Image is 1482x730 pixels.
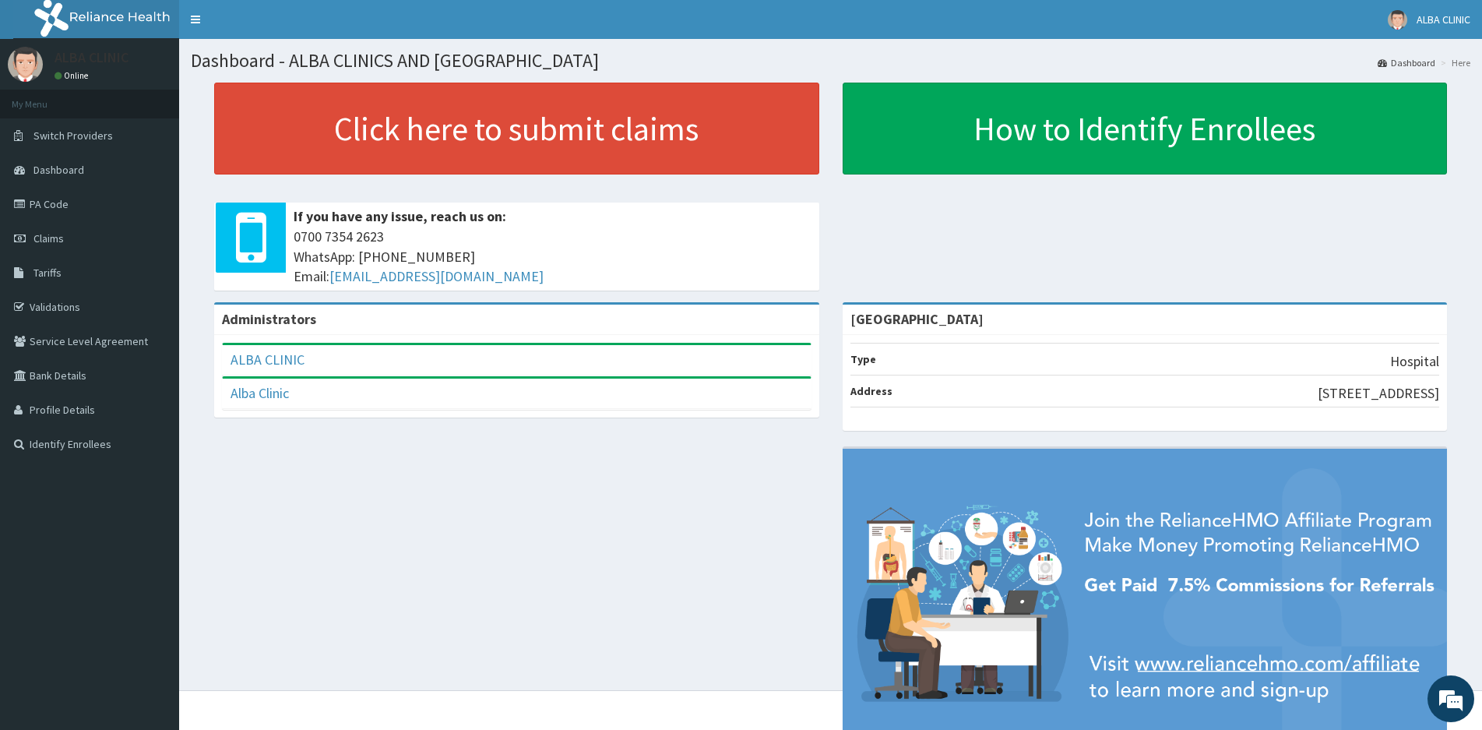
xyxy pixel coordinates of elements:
[231,351,304,369] a: ALBA CLINIC
[33,266,62,280] span: Tariffs
[1318,383,1439,404] p: [STREET_ADDRESS]
[850,310,984,328] strong: [GEOGRAPHIC_DATA]
[329,267,544,285] a: [EMAIL_ADDRESS][DOMAIN_NAME]
[1390,351,1439,372] p: Hospital
[1378,56,1435,69] a: Dashboard
[1388,10,1407,30] img: User Image
[214,83,819,175] a: Click here to submit claims
[222,310,316,328] b: Administrators
[191,51,1470,71] h1: Dashboard - ALBA CLINICS AND [GEOGRAPHIC_DATA]
[850,352,876,366] b: Type
[33,231,64,245] span: Claims
[33,163,84,177] span: Dashboard
[843,83,1448,175] a: How to Identify Enrollees
[55,70,92,81] a: Online
[850,384,892,398] b: Address
[33,129,113,143] span: Switch Providers
[1437,56,1470,69] li: Here
[55,51,128,65] p: ALBA CLINIC
[294,207,506,225] b: If you have any issue, reach us on:
[231,384,289,402] a: Alba Clinic
[294,227,811,287] span: 0700 7354 2623 WhatsApp: [PHONE_NUMBER] Email:
[8,47,43,82] img: User Image
[1417,12,1470,26] span: ALBA CLINIC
